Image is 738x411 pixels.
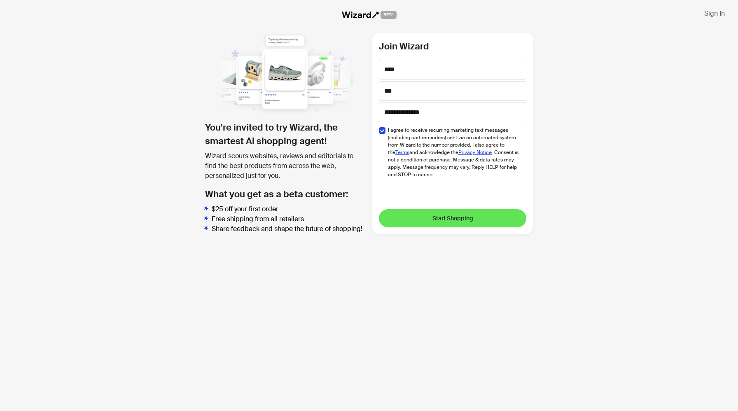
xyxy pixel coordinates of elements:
[381,11,397,19] span: BETA
[704,9,725,18] span: Sign In
[205,187,366,201] h2: What you get as a beta customer:
[212,224,366,234] li: Share feedback and shape the future of shopping!
[205,121,366,148] h1: You’re invited to try Wizard, the smartest AI shopping agent!
[698,7,731,20] button: Sign In
[212,204,366,214] li: $25 off your first order
[379,209,526,227] button: Start Shopping
[395,149,409,156] a: Terms
[205,151,366,181] div: Wizard scours websites, reviews and editorials to find the best products from across the web, per...
[212,214,366,224] li: Free shipping from all retailers
[379,40,526,53] h2: Join Wizard
[458,149,492,156] a: Privacy Notice
[432,215,473,222] span: Start Shopping
[388,126,520,178] span: I agree to receive recurring marketing text messages (including cart reminders) sent via an autom...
